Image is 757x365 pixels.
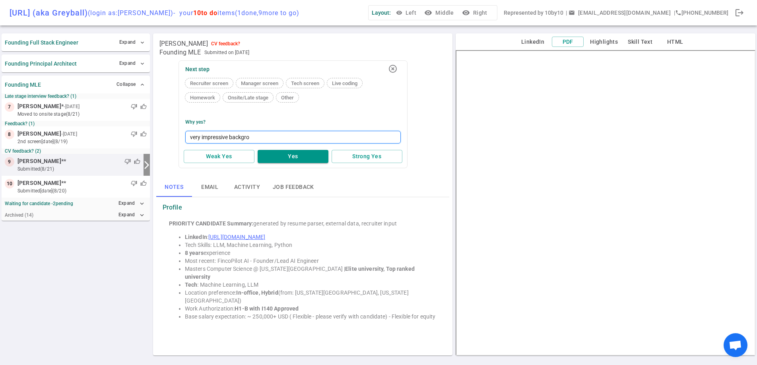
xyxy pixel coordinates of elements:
li: : [185,233,437,241]
small: - [DATE] [61,130,77,138]
button: visibilityMiddle [423,6,457,20]
span: thumb_down [131,180,137,186]
small: - [DATE] [64,103,80,110]
button: Expandexpand_more [116,198,147,209]
li: Masters Computer Science @ [US_STATE][GEOGRAPHIC_DATA] | [185,265,437,281]
a: [URL][DOMAIN_NAME] [208,234,265,240]
span: thumb_down [131,131,137,137]
span: Onsite/Late stage [225,95,272,101]
span: Other [278,95,297,101]
strong: LinkedIn [185,234,207,240]
strong: PRIORITY CANDIDATE Summary: [169,220,254,227]
div: generated by resume parser, external data, recruiter input [169,219,437,227]
li: Work Authorization: [185,305,437,313]
button: Expand [117,37,147,48]
span: thumb_down [131,103,137,110]
i: expand_more [138,200,146,207]
small: 2nd Screen [DATE] (8/19) [17,138,147,145]
i: arrow_forward_ios [142,160,151,170]
button: Weak Yes [184,150,254,163]
span: expand_more [139,39,146,46]
span: thumb_down [124,158,131,165]
span: [PERSON_NAME] [17,157,61,165]
i: highlight_off [388,64,398,74]
strong: Tech [185,282,198,288]
i: phone [675,10,681,16]
span: thumb_up [140,103,147,110]
span: visibility [396,10,402,16]
button: Job feedback [266,178,320,197]
span: Next step [185,66,210,72]
span: thumb_up [140,180,147,186]
span: 10 to do [193,9,217,17]
div: Represented by 10by10 | | [PHONE_NUMBER] [504,6,728,20]
strong: In-office, Hybrid [236,289,278,296]
span: Manager screen [238,80,281,86]
span: Founding MLE [159,49,201,56]
span: [PERSON_NAME] [159,40,208,48]
button: Email [192,178,228,197]
button: Left [394,6,419,20]
button: LinkedIn [517,37,549,47]
strong: Waiting for candidate - 2 pending [5,201,73,206]
button: Strong Yes [332,150,402,163]
strong: Founding Full Stack Engineer [5,39,78,46]
button: Notes [156,178,192,197]
small: submitted [DATE] (8/20) [17,187,147,194]
div: basic tabs example [156,178,450,197]
button: Expandexpand_more [116,209,147,221]
div: Why Yes? [185,119,206,125]
strong: H1-B with I140 Approved [235,305,299,312]
span: [PERSON_NAME] [17,102,61,111]
iframe: candidate_document_preview__iframe [456,50,755,355]
small: moved to Onsite stage (8/21) [17,111,147,118]
button: HTML [659,37,691,47]
a: Open chat [724,333,747,357]
button: PDF [552,37,584,47]
div: 10 [5,179,14,188]
li: Location preference: (from: [US_STATE][GEOGRAPHIC_DATA], [US_STATE][GEOGRAPHIC_DATA]) [185,289,437,305]
small: CV feedback? (2) [5,148,147,154]
button: Open a message box [567,6,674,20]
strong: Profile [163,204,182,212]
strong: Founding MLE [5,82,41,88]
button: Yes [258,150,328,163]
span: [PERSON_NAME] [17,179,61,187]
div: [URL] (aka Greyball) [10,8,299,17]
span: expand_more [139,60,146,67]
textarea: very impressive backgro [185,131,401,144]
span: Homework [187,95,218,101]
small: Feedback? (1) [5,121,147,126]
small: submitted (8/21) [17,165,140,173]
div: 7 [5,102,14,112]
li: Tech Skills: LLM, Machine Learning, Python [185,241,437,249]
span: Submitted on [DATE] [204,49,249,56]
span: Tech screen [288,80,322,86]
span: [PERSON_NAME] [17,130,61,138]
button: highlight_off [385,61,401,77]
button: Highlights [587,37,621,47]
span: thumb_up [134,158,140,165]
span: (login as: [PERSON_NAME] ) [88,9,173,17]
button: Collapse [115,79,147,90]
span: Live coding [329,80,361,86]
small: Late stage interview feedback? (1) [5,93,147,99]
span: Layout: [372,10,391,16]
li: Most recent: FincoPilot AI - Founder/Lead AI Engineer [185,257,437,265]
button: Skill Text [624,37,656,47]
span: thumb_up [140,131,147,137]
span: Recruiter screen [187,80,231,86]
button: visibilityRight [460,6,491,20]
div: 8 [5,130,14,139]
i: visibility [424,9,432,17]
i: expand_more [138,212,146,219]
span: logout [735,8,744,17]
strong: 8 years [185,250,204,256]
i: visibility [462,9,470,17]
div: Done [732,5,747,21]
button: Activity [228,178,266,197]
button: Expand [117,58,147,69]
span: - your items ( 1 done, 9 more to go) [173,9,299,17]
span: email [569,10,575,16]
div: 9 [5,157,14,167]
